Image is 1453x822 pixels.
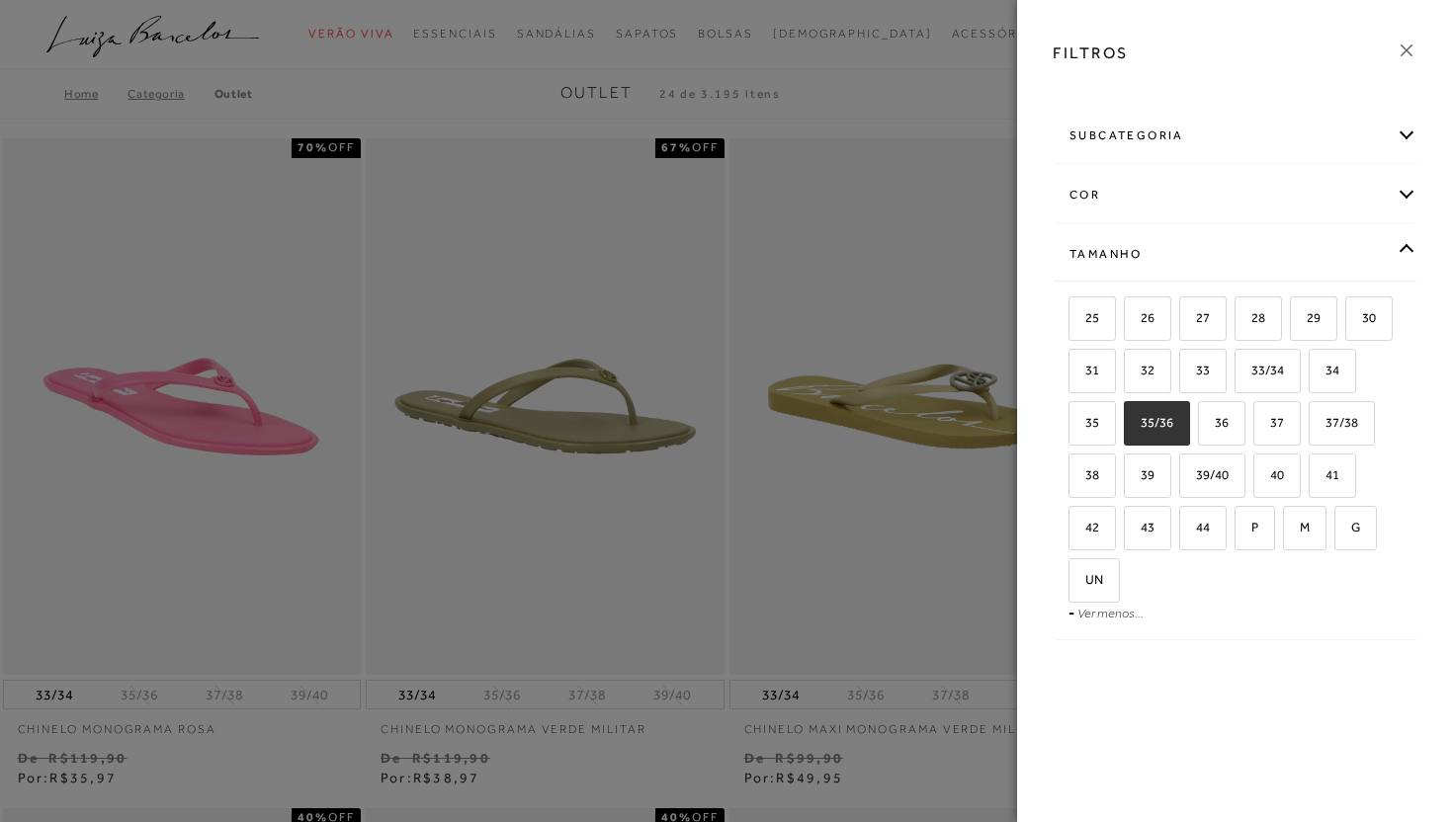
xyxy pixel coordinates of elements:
[1126,415,1173,430] span: 35/36
[1053,41,1129,64] h3: FILTROS
[1070,310,1099,325] span: 25
[1066,521,1085,540] input: 42
[1077,606,1144,620] a: Ver menos...
[1232,364,1251,383] input: 33/34
[1070,415,1099,430] span: 35
[1255,415,1284,430] span: 37
[1285,520,1310,534] span: M
[1237,363,1284,377] span: 33/34
[1126,467,1154,482] span: 39
[1181,467,1229,482] span: 39/40
[1237,520,1258,534] span: P
[1181,520,1210,534] span: 44
[1176,468,1196,488] input: 39/40
[1292,310,1321,325] span: 29
[1287,311,1307,331] input: 29
[1200,415,1229,430] span: 36
[1331,521,1351,540] input: G
[1068,605,1074,620] span: -
[1066,416,1085,436] input: 35
[1306,468,1325,488] input: 41
[1126,520,1154,534] span: 43
[1181,363,1210,377] span: 33
[1066,311,1085,331] input: 25
[1176,521,1196,540] input: 44
[1070,520,1099,534] span: 42
[1054,228,1416,281] div: Tamanho
[1070,363,1099,377] span: 31
[1232,311,1251,331] input: 28
[1311,467,1339,482] span: 41
[1066,364,1085,383] input: 31
[1181,310,1210,325] span: 27
[1126,363,1154,377] span: 32
[1126,310,1154,325] span: 26
[1280,521,1300,540] input: M
[1121,468,1141,488] input: 39
[1250,468,1270,488] input: 40
[1176,364,1196,383] input: 33
[1054,169,1416,221] div: cor
[1121,416,1141,436] input: 35/36
[1195,416,1215,436] input: 36
[1336,520,1360,534] span: G
[1306,364,1325,383] input: 34
[1342,311,1362,331] input: 30
[1121,364,1141,383] input: 32
[1176,311,1196,331] input: 27
[1237,310,1265,325] span: 28
[1255,467,1284,482] span: 40
[1070,467,1099,482] span: 38
[1232,521,1251,540] input: P
[1311,363,1339,377] span: 34
[1347,310,1376,325] span: 30
[1054,110,1416,162] div: subcategoria
[1311,415,1358,430] span: 37/38
[1121,311,1141,331] input: 26
[1306,416,1325,436] input: 37/38
[1066,468,1085,488] input: 38
[1070,572,1103,587] span: UN
[1121,521,1141,540] input: 43
[1066,573,1085,593] input: UN
[1250,416,1270,436] input: 37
